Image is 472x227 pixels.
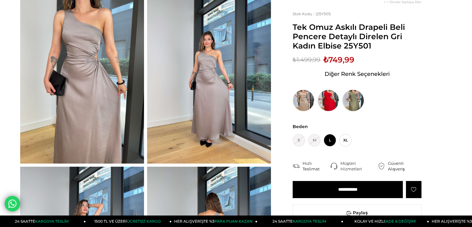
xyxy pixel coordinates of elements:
span: ÜCRETSİZ KARGO [127,219,161,224]
a: 24 SAATTEKARGOYA TESLİM [258,215,344,227]
img: Tek Omuz Askılı Drapeli Beli Pencere Detaylı Direlen Haki Kadın Elbise 25Y501 [342,90,364,111]
span: Tek Omuz Askılı Drapeli Beli Pencere Detaylı Direlen Gri Kadın Elbise 25Y501 [293,22,421,50]
a: 1500 TL VE ÜZERİÜCRETSİZ KARGO [86,215,172,227]
div: Müşteri Hizmetleri [340,160,378,172]
div: Hızlı Teslimat [303,160,330,172]
span: KARGOYA TESLİM [35,219,69,224]
span: L [324,134,336,146]
span: Beden [293,124,421,129]
span: XL [339,134,352,146]
span: PARA PUAN KAZAN [214,219,253,224]
a: KOLAY VE HIZLIİADE & DEĞİŞİM! [343,215,429,227]
span: Stok Kodu [293,12,316,16]
span: Diğer Renk Seçenekleri [324,69,389,79]
img: call-center.png [330,163,337,169]
span: KARGOYA TESLİM [292,219,326,224]
img: shipping.png [293,163,299,169]
span: ₺1.499,99 [293,55,320,64]
span: S [293,134,305,146]
span: Paylaş [293,205,421,221]
div: Güvenli Alışveriş [388,160,421,172]
span: İADE & DEĞİŞİM! [384,219,416,224]
span: M [308,134,321,146]
a: HER ALIŞVERİŞTE %3PARA PUAN KAZAN [172,215,258,227]
a: Favorilere Ekle [406,181,421,198]
img: security.png [378,163,385,169]
span: ₺749,99 [323,55,354,64]
span: (25Y501) [293,12,331,16]
img: Tek Omuz Askılı Drapeli Beli Pencere Detaylı Direlen Taş Kadın Elbise 25Y501 [293,90,314,111]
img: Tek Omuz Askılı Drapeli Beli Pencere Detaylı Direlen Kırmızı Kadın Elbise 25Y501 [317,90,339,111]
